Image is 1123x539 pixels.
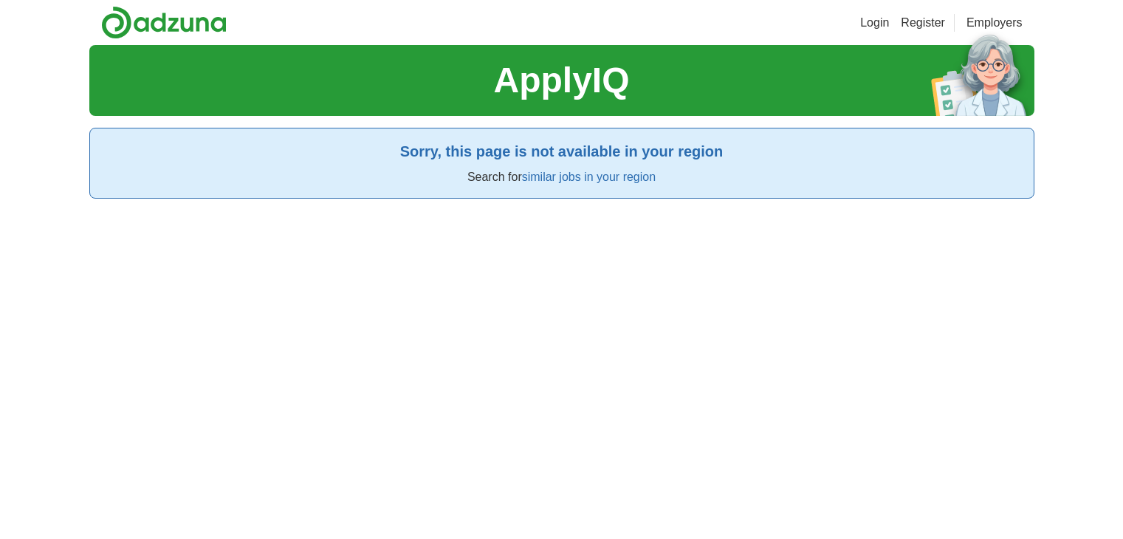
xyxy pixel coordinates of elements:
[901,14,945,32] a: Register
[102,168,1022,186] p: Search for
[522,171,656,183] a: similar jobs in your region
[102,140,1022,162] h2: Sorry, this page is not available in your region
[860,14,889,32] a: Login
[966,14,1023,32] a: Employers
[101,6,227,39] img: Adzuna logo
[493,54,629,107] h1: ApplyIQ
